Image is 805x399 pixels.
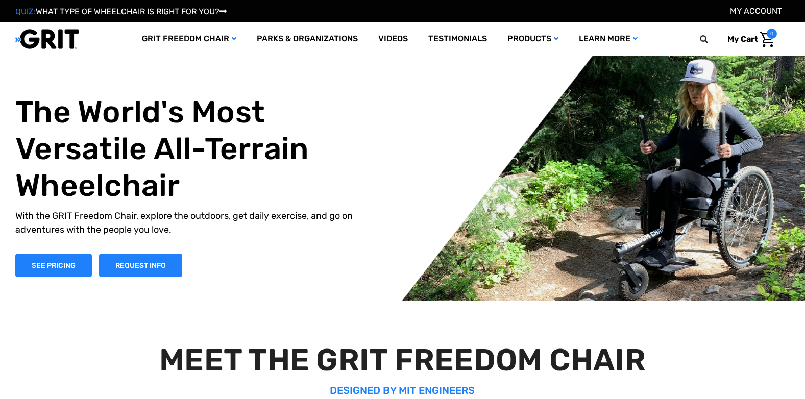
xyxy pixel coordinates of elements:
img: GRIT All-Terrain Wheelchair and Mobility Equipment [15,29,79,49]
a: Learn More [569,22,648,56]
h2: MEET THE GRIT FREEDOM CHAIR [20,342,785,379]
a: Videos [368,22,418,56]
a: Parks & Organizations [247,22,368,56]
a: Cart with 0 items [720,29,777,50]
a: GRIT Freedom Chair [132,22,247,56]
h1: The World's Most Versatile All-Terrain Wheelchair [15,93,376,204]
p: With the GRIT Freedom Chair, explore the outdoors, get daily exercise, and go on adventures with ... [15,209,376,236]
span: My Cart [727,34,758,44]
span: 0 [767,29,777,39]
a: Products [497,22,569,56]
input: Search [704,29,720,50]
p: DESIGNED BY MIT ENGINEERS [20,383,785,398]
a: Shop Now [15,254,92,277]
a: Account [730,6,782,16]
span: QUIZ: [15,7,36,16]
a: Slide number 1, Request Information [99,254,182,277]
a: Testimonials [418,22,497,56]
img: Cart [760,32,774,47]
a: QUIZ:WHAT TYPE OF WHEELCHAIR IS RIGHT FOR YOU? [15,7,227,16]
